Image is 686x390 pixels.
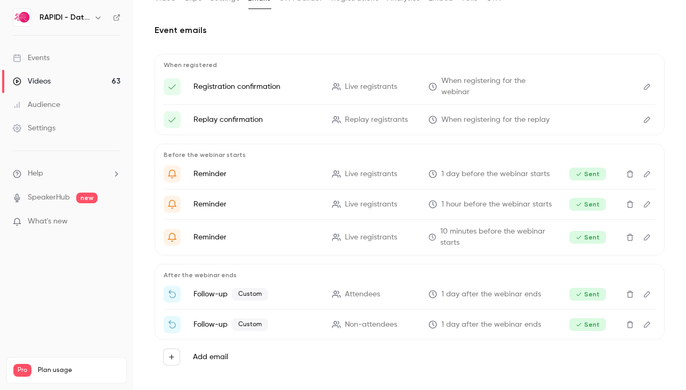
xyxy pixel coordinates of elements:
button: Delete [622,165,639,182]
button: Delete [622,316,639,333]
button: Edit [639,229,656,246]
span: Sent [569,168,606,180]
h6: RAPIDI - Data Integration Solutions [39,12,90,23]
span: When registering for the webinar [441,76,554,98]
span: Sent [569,318,606,331]
span: 1 hour before the webinar starts [441,199,552,210]
p: Registration confirmation [193,81,319,92]
span: Sent [569,288,606,301]
a: SpeakerHub [28,192,70,203]
p: Reminder [193,232,319,243]
p: Reminder [193,169,319,179]
span: 10 minutes before the webinar starts [440,226,554,248]
span: Live registrants [345,81,397,93]
p: After the webinar ends [164,271,656,279]
span: Help [28,168,43,179]
p: When registered [164,61,656,69]
div: Videos [13,76,51,87]
li: help-dropdown-opener [13,168,120,179]
button: Edit [639,286,656,303]
button: Edit [639,111,656,128]
span: Custom [232,288,268,301]
span: 1 day before the webinar starts [441,169,550,180]
span: When registering for the replay [441,114,550,126]
li: Here's your access link to {{ event_name }}! [164,76,656,98]
div: Events [13,53,50,63]
span: Attendees [345,289,380,300]
h2: Event emails [155,24,665,37]
span: new [76,193,98,203]
div: Audience [13,99,60,110]
p: Replay confirmation [193,114,319,125]
p: Before the webinar starts [164,151,656,159]
span: Custom [232,318,268,331]
li: Watch the replay of {{ event_name }} [164,316,656,333]
iframe: Noticeable Trigger [108,217,120,227]
span: Non-attendees [345,319,397,330]
li: Here's your access link to {{ event_name }}! [164,111,656,128]
p: Follow-up [193,288,319,301]
button: Edit [639,196,656,213]
span: Live registrants [345,199,397,210]
button: Edit [639,165,656,182]
span: Sent [569,231,606,244]
label: Add email [193,352,228,362]
button: Edit [639,78,656,95]
li: Thanks for attending {{ event_name }} [164,286,656,303]
span: Live registrants [345,169,397,180]
p: Follow-up [193,318,319,331]
span: 1 day after the webinar ends [441,289,541,300]
button: Delete [622,286,639,303]
span: Plan usage [38,366,120,375]
li: {{ event_name }} is about to go live in an hour [164,196,656,213]
span: Replay registrants [345,114,408,126]
span: 1 day after the webinar ends [441,319,541,330]
span: Sent [569,198,606,211]
p: Reminder [193,199,319,210]
li: {{ event_name }} is about to go live tomorrow [164,165,656,182]
button: Delete [622,229,639,246]
button: Delete [622,196,639,213]
span: Live registrants [345,232,397,243]
button: Edit [639,316,656,333]
span: Pro [13,364,31,377]
img: RAPIDI - Data Integration Solutions [13,9,30,26]
div: Settings [13,123,55,134]
span: What's new [28,216,68,227]
li: {{ event_name }} is about to go live [164,226,656,248]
